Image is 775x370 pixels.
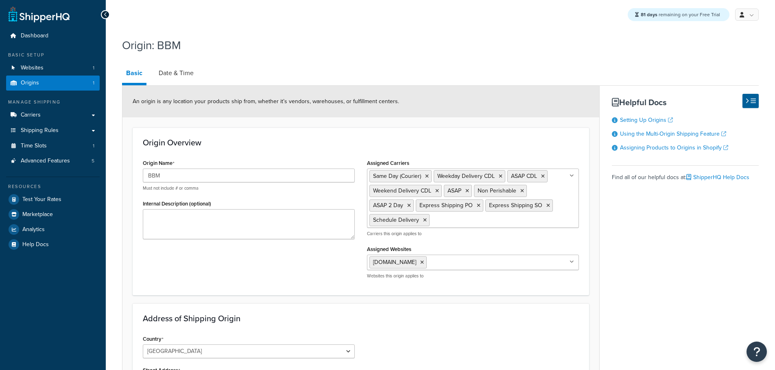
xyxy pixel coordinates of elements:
h1: Origin: BBM [122,37,749,53]
label: Assigned Carriers [367,160,409,166]
button: Hide Help Docs [742,94,759,108]
a: Help Docs [6,237,100,252]
label: Internal Description (optional) [143,201,211,207]
a: Test Your Rates [6,192,100,207]
span: Weekend Delivery CDL [373,186,431,195]
li: Origins [6,76,100,91]
span: Schedule Delivery [373,216,419,224]
div: Basic Setup [6,52,100,58]
span: Marketplace [22,211,53,218]
li: Advanced Features [6,154,100,169]
strong: 81 days [641,11,657,18]
a: Advanced Features5 [6,154,100,169]
span: Websites [21,65,44,71]
a: Shipping Rules [6,123,100,138]
span: Test Your Rates [22,196,61,203]
h3: Helpful Docs [612,98,759,107]
div: Find all of our helpful docs at: [612,165,759,183]
a: Time Slots1 [6,138,100,154]
span: ASAP [448,186,461,195]
span: Analytics [22,226,45,233]
span: Time Slots [21,143,47,149]
a: Analytics [6,222,100,237]
a: Marketplace [6,207,100,222]
h3: Origin Overview [143,138,579,147]
p: Carriers this origin applies to [367,231,579,237]
span: Dashboard [21,32,48,39]
span: Weekday Delivery CDL [437,172,495,180]
span: Express Shipping PO [419,201,473,210]
div: Resources [6,183,100,190]
li: Websites [6,61,100,76]
span: [DOMAIN_NAME] [373,258,416,266]
span: Same Day (Courier) [373,172,421,180]
h3: Address of Shipping Origin [143,314,579,323]
span: Help Docs [22,241,49,248]
span: Shipping Rules [21,127,59,134]
span: 1 [93,65,94,71]
span: remaining on your Free Trial [641,11,720,18]
div: Manage Shipping [6,99,100,106]
a: Origins1 [6,76,100,91]
a: Dashboard [6,28,100,43]
label: Assigned Websites [367,246,411,252]
a: Assigning Products to Origins in Shopify [620,143,728,152]
span: 1 [93,80,94,87]
a: Basic [122,63,146,85]
a: Date & Time [155,63,198,83]
label: Country [143,336,164,342]
span: Carriers [21,112,41,119]
span: ASAP CDL [511,172,537,180]
a: ShipperHQ Help Docs [686,173,749,182]
span: ASAP 2 Day [373,201,403,210]
button: Open Resource Center [747,342,767,362]
a: Carriers [6,108,100,123]
span: Advanced Features [21,158,70,164]
a: Using the Multi-Origin Shipping Feature [620,130,726,138]
span: An origin is any location your products ship from, whether it’s vendors, warehouses, or fulfillme... [133,97,399,106]
p: Websites this origin applies to [367,273,579,279]
span: 1 [93,143,94,149]
a: Setting Up Origins [620,116,673,124]
a: Websites1 [6,61,100,76]
span: 5 [92,158,94,164]
span: Express Shipping SO [489,201,542,210]
label: Origin Name [143,160,175,167]
p: Must not include # or comma [143,185,355,191]
span: Origins [21,80,39,87]
li: Time Slots [6,138,100,154]
span: Non Perishable [478,186,516,195]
